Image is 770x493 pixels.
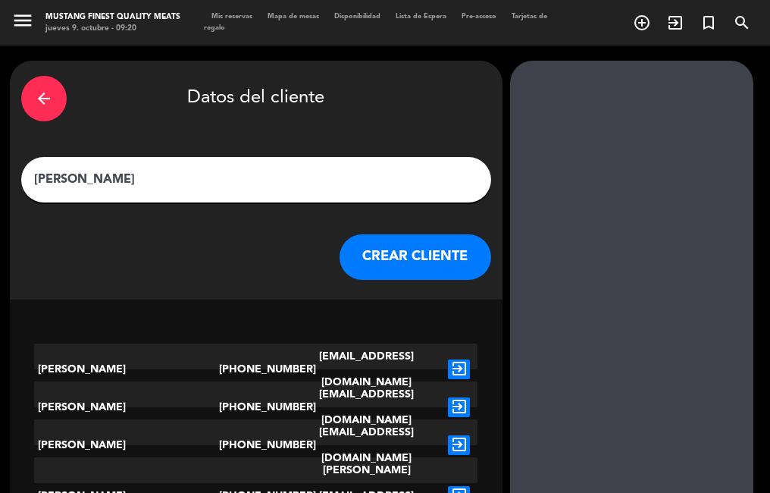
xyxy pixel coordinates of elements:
[666,14,684,32] i: exit_to_app
[11,9,34,32] i: menu
[293,382,440,433] div: [EMAIL_ADDRESS][DOMAIN_NAME]
[45,23,180,34] div: jueves 9. octubre - 09:20
[34,344,219,395] div: [PERSON_NAME]
[219,419,293,471] div: [PHONE_NUMBER]
[700,14,718,32] i: turned_in_not
[33,169,480,190] input: Escriba nombre, correo electrónico o número de teléfono...
[11,9,34,36] button: menu
[34,382,219,433] div: [PERSON_NAME]
[454,13,504,20] span: Pre-acceso
[448,435,470,455] i: exit_to_app
[448,397,470,417] i: exit_to_app
[633,14,651,32] i: add_circle_outline
[204,13,260,20] span: Mis reservas
[293,344,440,395] div: [EMAIL_ADDRESS][DOMAIN_NAME]
[34,419,219,471] div: [PERSON_NAME]
[293,419,440,471] div: [EMAIL_ADDRESS][DOMAIN_NAME]
[448,360,470,379] i: exit_to_app
[219,344,293,395] div: [PHONE_NUMBER]
[21,72,491,125] div: Datos del cliente
[388,13,454,20] span: Lista de Espera
[45,11,180,23] div: Mustang Finest Quality Meats
[35,89,53,108] i: arrow_back
[340,234,491,280] button: CREAR CLIENTE
[327,13,388,20] span: Disponibilidad
[260,13,327,20] span: Mapa de mesas
[733,14,751,32] i: search
[219,382,293,433] div: [PHONE_NUMBER]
